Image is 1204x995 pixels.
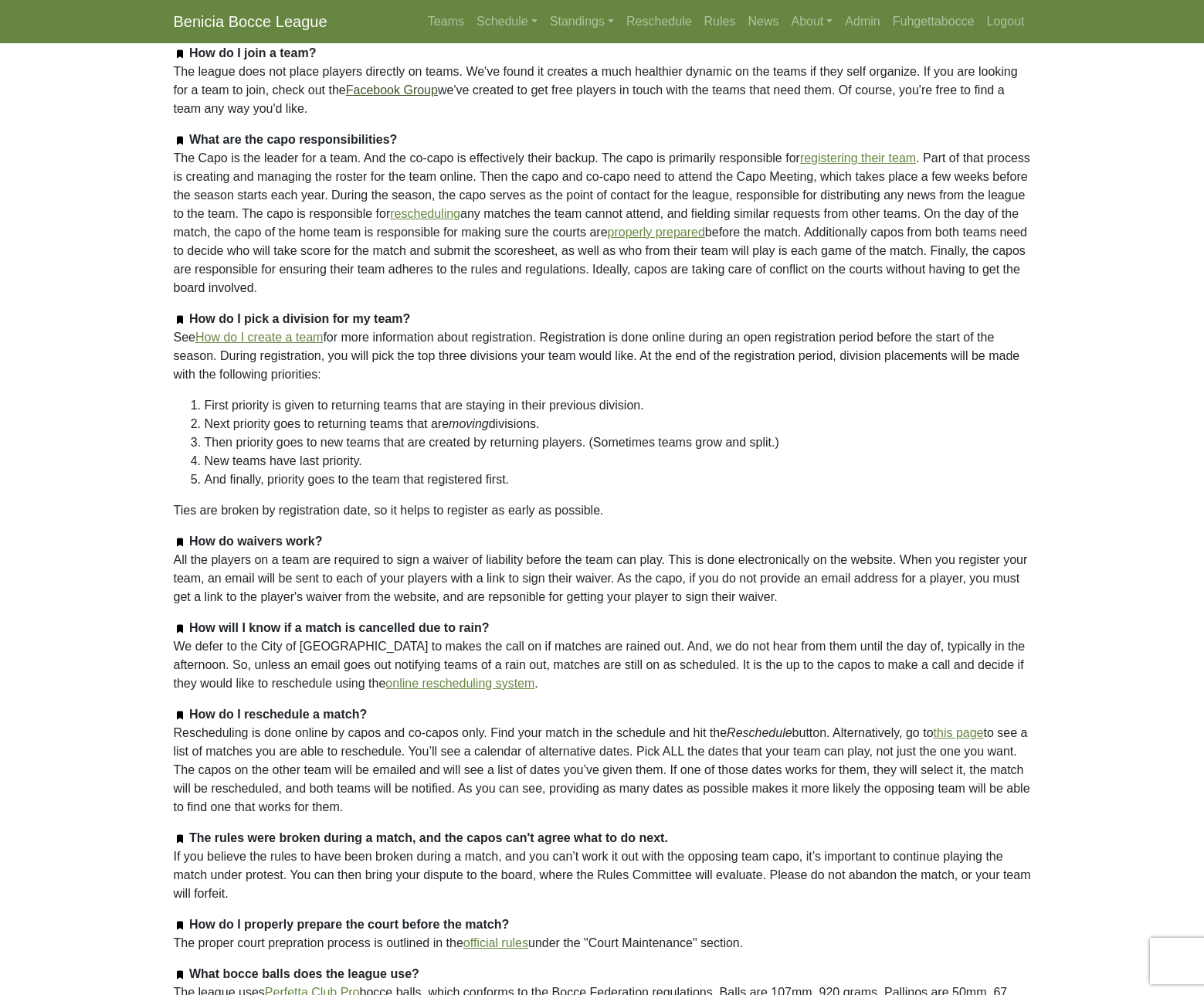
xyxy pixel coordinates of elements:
img: link to question [174,134,186,147]
img: link to question [174,969,186,981]
img: link to question [174,833,186,845]
dt: How do waivers work? [174,532,1031,551]
img: link to question [174,623,186,635]
li: First priority is given to returning teams that are staying in their previous division. [205,396,1031,415]
li: Next priority goes to returning teams that are divisions. [205,415,1031,433]
dt: How do I pick a division for my team? [174,310,1031,328]
a: Reschedule [620,6,698,37]
p: If you believe the rules to have been broken during a match, and you can’t work it out with the o... [174,847,1031,903]
dt: How do I reschedule a match? [174,705,1031,724]
dt: How do I properly prepare the court before the match? [174,915,1031,934]
em: moving [449,417,489,430]
a: Logout [981,6,1031,37]
img: link to question [174,48,186,60]
a: How do I create a team [195,331,323,344]
img: link to question [174,709,186,722]
p: The proper court prepration process is outlined in the under the "Court Maintenance" section. [174,934,1031,953]
p: See for more information about registration. Registration is done online during an open registrat... [174,328,1031,384]
a: online rescheduling system [385,677,534,690]
a: rescheduling [390,207,460,220]
a: Facebook Group [346,83,438,97]
dt: How do I join a team? [174,44,1031,63]
img: link to question [174,536,186,548]
em: Reschedule [727,726,792,739]
a: Admin [839,6,886,37]
p: Rescheduling is done online by capos and co-capos only. Find your match in the schedule and hit t... [174,724,1031,817]
a: Schedule [470,6,544,37]
li: New teams have last priority. [205,452,1031,470]
a: registering their team [800,151,916,165]
dt: The rules were broken during a match, and the capos can't agree what to do next. [174,829,1031,847]
p: The league does not place players directly on teams. We've found it creates a much healthier dyna... [174,63,1031,118]
li: And finally, priority goes to the team that registered first. [205,470,1031,489]
dt: How will I know if a match is cancelled due to rain? [174,619,1031,637]
a: properly prepared [608,226,705,239]
a: this page [934,726,984,739]
a: News [741,6,785,37]
a: Rules [698,6,742,37]
img: link to question [174,919,186,932]
dt: What bocce balls does the league use? [174,965,1031,983]
dt: What are the capo responsibilities? [174,131,1031,149]
p: All the players on a team are required to sign a waiver of liability before the team can play. Th... [174,551,1031,606]
img: link to question [174,314,186,326]
p: The Capo is the leader for a team. And the co-capo is effectively their backup. The capo is prima... [174,149,1031,297]
a: Benicia Bocce League [174,6,327,37]
a: About [785,6,839,37]
a: Standings [544,6,620,37]
p: We defer to the City of [GEOGRAPHIC_DATA] to makes the call on if matches are rained out. And, we... [174,637,1031,693]
a: official rules [463,936,528,949]
a: Fuhgettabocce [887,6,981,37]
a: Teams [422,6,470,37]
p: Ties are broken by registration date, so it helps to register as early as possible. [174,501,1031,520]
li: Then priority goes to new teams that are created by returning players. (Sometimes teams grow and ... [205,433,1031,452]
